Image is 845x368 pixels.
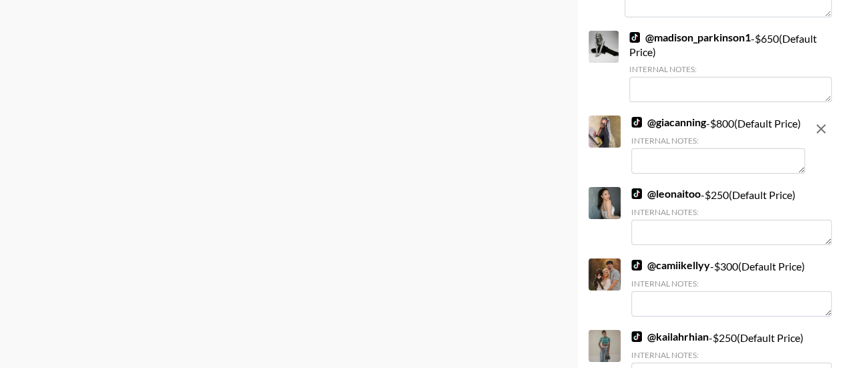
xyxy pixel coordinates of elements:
a: @camiikellyy [631,258,710,272]
a: @madison_parkinson1 [629,31,751,44]
div: Internal Notes: [631,136,805,146]
div: Internal Notes: [631,207,832,217]
div: - $ 250 (Default Price) [631,187,832,245]
div: - $ 800 (Default Price) [631,116,805,174]
img: TikTok [631,188,642,199]
img: TikTok [631,117,642,128]
img: TikTok [631,331,642,342]
div: Internal Notes: [631,279,832,289]
div: - $ 300 (Default Price) [631,258,832,317]
img: TikTok [631,260,642,270]
a: @giacanning [631,116,706,129]
button: remove [808,116,834,142]
div: - $ 650 (Default Price) [629,31,832,102]
div: Internal Notes: [631,350,832,360]
a: @leonaitoo [631,187,701,200]
a: @kailahrhian [631,330,709,343]
img: TikTok [629,32,640,43]
div: Internal Notes: [629,64,832,74]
